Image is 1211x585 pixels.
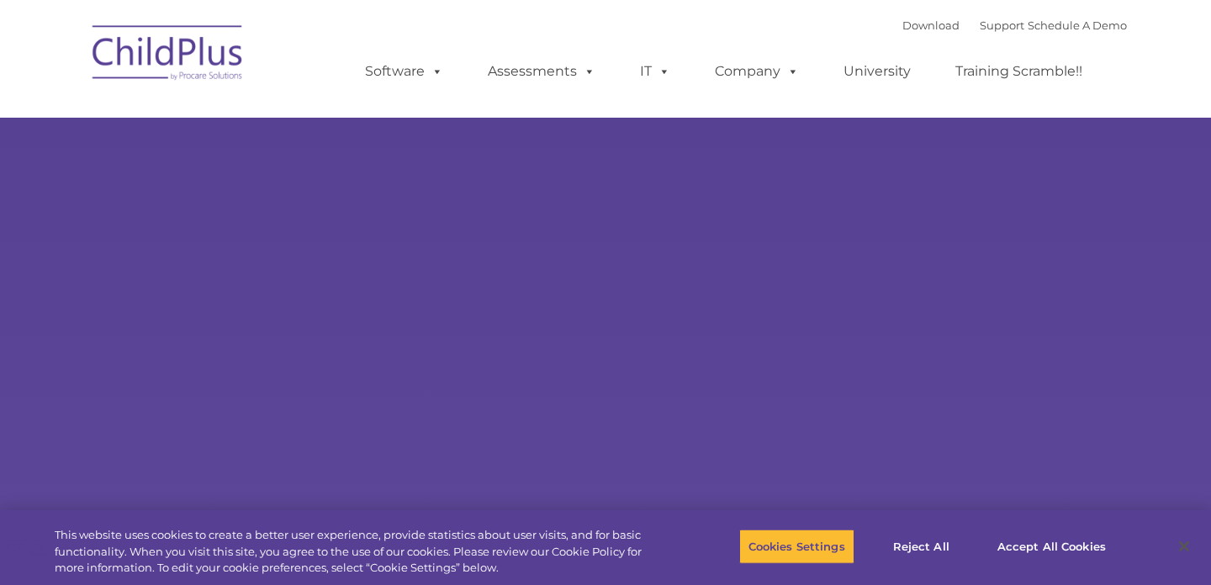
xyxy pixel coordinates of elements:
img: ChildPlus by Procare Solutions [84,13,252,97]
a: Training Scramble!! [939,55,1099,88]
button: Close [1166,528,1203,565]
div: This website uses cookies to create a better user experience, provide statistics about user visit... [55,527,666,577]
a: Schedule A Demo [1028,18,1127,32]
a: University [827,55,928,88]
button: Accept All Cookies [988,529,1115,564]
a: Software [348,55,460,88]
button: Reject All [869,529,974,564]
font: | [902,18,1127,32]
a: Company [698,55,816,88]
a: Support [980,18,1024,32]
a: Assessments [471,55,612,88]
a: Download [902,18,960,32]
button: Cookies Settings [739,529,854,564]
a: IT [623,55,687,88]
